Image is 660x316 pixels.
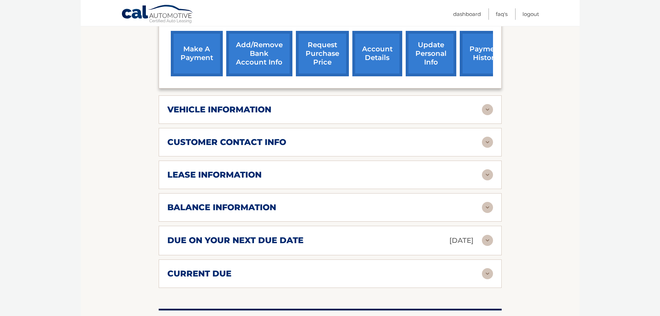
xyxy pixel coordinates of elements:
[496,8,508,20] a: FAQ's
[482,169,493,180] img: accordion-rest.svg
[167,235,303,246] h2: due on your next due date
[167,104,271,115] h2: vehicle information
[296,31,349,76] a: request purchase price
[167,170,262,180] h2: lease information
[482,268,493,279] img: accordion-rest.svg
[167,268,231,279] h2: current due
[482,104,493,115] img: accordion-rest.svg
[522,8,539,20] a: Logout
[482,235,493,246] img: accordion-rest.svg
[167,137,286,147] h2: customer contact info
[449,234,474,247] p: [DATE]
[167,202,276,213] h2: balance information
[226,31,292,76] a: Add/Remove bank account info
[460,31,512,76] a: payment history
[406,31,456,76] a: update personal info
[482,137,493,148] img: accordion-rest.svg
[352,31,402,76] a: account details
[121,5,194,25] a: Cal Automotive
[171,31,223,76] a: make a payment
[453,8,481,20] a: Dashboard
[482,202,493,213] img: accordion-rest.svg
